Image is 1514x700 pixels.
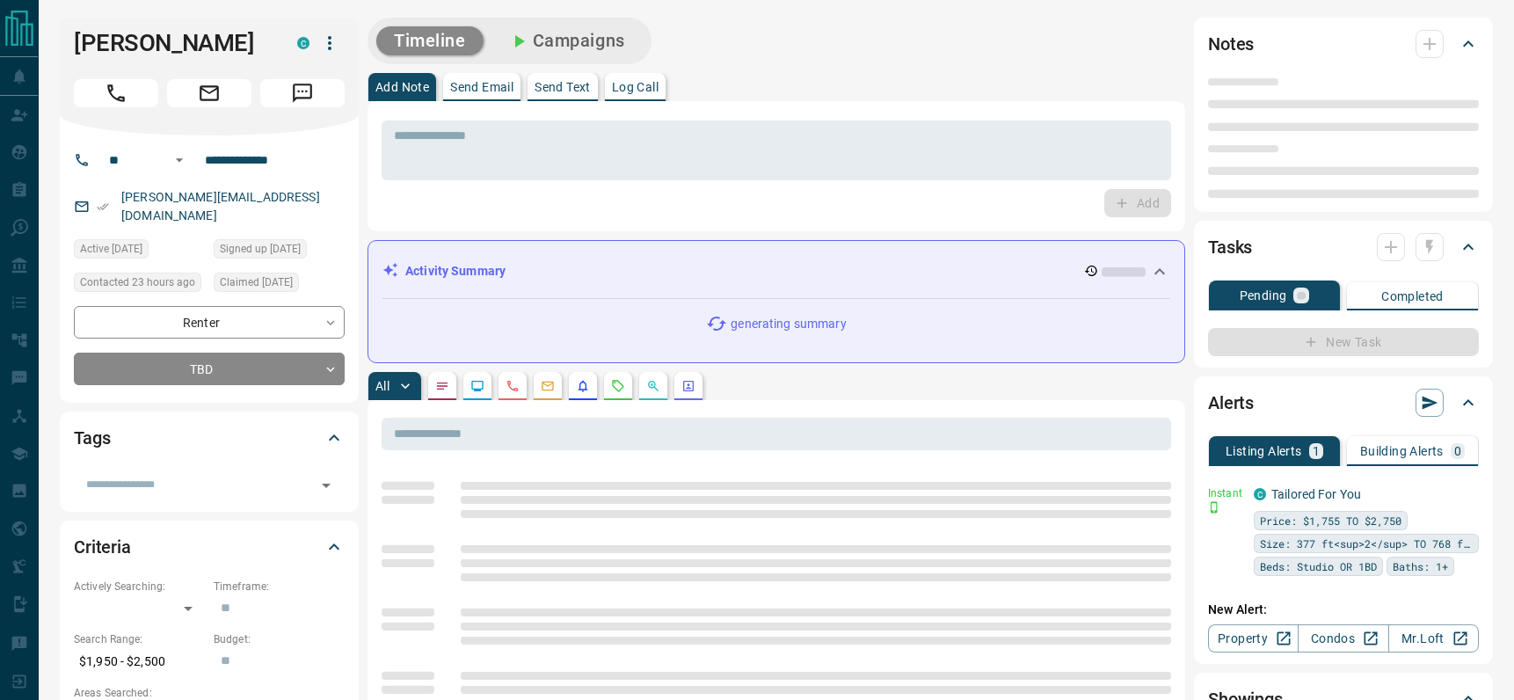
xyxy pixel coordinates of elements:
[541,379,555,393] svg: Emails
[1313,445,1320,457] p: 1
[74,306,345,339] div: Renter
[1381,290,1444,303] p: Completed
[1454,445,1461,457] p: 0
[1208,226,1479,268] div: Tasks
[1208,501,1220,514] svg: Push Notification Only
[375,380,389,392] p: All
[506,379,520,393] svg: Calls
[74,353,345,385] div: TBD
[576,379,590,393] svg: Listing Alerts
[405,262,506,281] p: Activity Summary
[74,579,205,594] p: Actively Searching:
[1208,601,1479,619] p: New Alert:
[376,26,484,55] button: Timeline
[1208,233,1252,261] h2: Tasks
[1254,488,1266,500] div: condos.ca
[74,533,131,561] h2: Criteria
[74,273,205,297] div: Tue Aug 12 2025
[1393,558,1448,575] span: Baths: 1+
[74,631,205,647] p: Search Range:
[1226,445,1302,457] p: Listing Alerts
[214,579,345,594] p: Timeframe:
[297,37,309,49] div: condos.ca
[74,79,158,107] span: Call
[1388,624,1479,653] a: Mr.Loft
[1360,445,1444,457] p: Building Alerts
[214,631,345,647] p: Budget:
[74,526,345,568] div: Criteria
[1298,624,1388,653] a: Condos
[74,29,271,57] h1: [PERSON_NAME]
[1260,558,1377,575] span: Beds: Studio OR 1BD
[1208,30,1254,58] h2: Notes
[470,379,484,393] svg: Lead Browsing Activity
[1208,23,1479,65] div: Notes
[260,79,345,107] span: Message
[646,379,660,393] svg: Opportunities
[220,240,301,258] span: Signed up [DATE]
[74,424,110,452] h2: Tags
[450,81,513,93] p: Send Email
[1260,535,1473,552] span: Size: 377 ft<sup>2</sup> TO 768 ft<sup>2</sup>
[97,201,109,213] svg: Email Verified
[74,647,205,676] p: $1,950 - $2,500
[1208,485,1243,501] p: Instant
[214,239,345,264] div: Sun Aug 03 2025
[611,379,625,393] svg: Requests
[74,417,345,459] div: Tags
[314,473,338,498] button: Open
[535,81,591,93] p: Send Text
[491,26,643,55] button: Campaigns
[612,81,659,93] p: Log Call
[214,273,345,297] div: Sun Aug 03 2025
[1271,487,1361,501] a: Tailored For You
[1240,289,1287,302] p: Pending
[1208,624,1299,653] a: Property
[681,379,695,393] svg: Agent Actions
[375,81,429,93] p: Add Note
[1208,389,1254,417] h2: Alerts
[382,255,1170,288] div: Activity Summary
[220,273,293,291] span: Claimed [DATE]
[169,149,190,171] button: Open
[1208,382,1479,424] div: Alerts
[167,79,251,107] span: Email
[80,240,142,258] span: Active [DATE]
[80,273,195,291] span: Contacted 23 hours ago
[1260,512,1401,529] span: Price: $1,755 TO $2,750
[121,190,320,222] a: [PERSON_NAME][EMAIL_ADDRESS][DOMAIN_NAME]
[435,379,449,393] svg: Notes
[74,239,205,264] div: Sun Aug 03 2025
[731,315,846,333] p: generating summary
